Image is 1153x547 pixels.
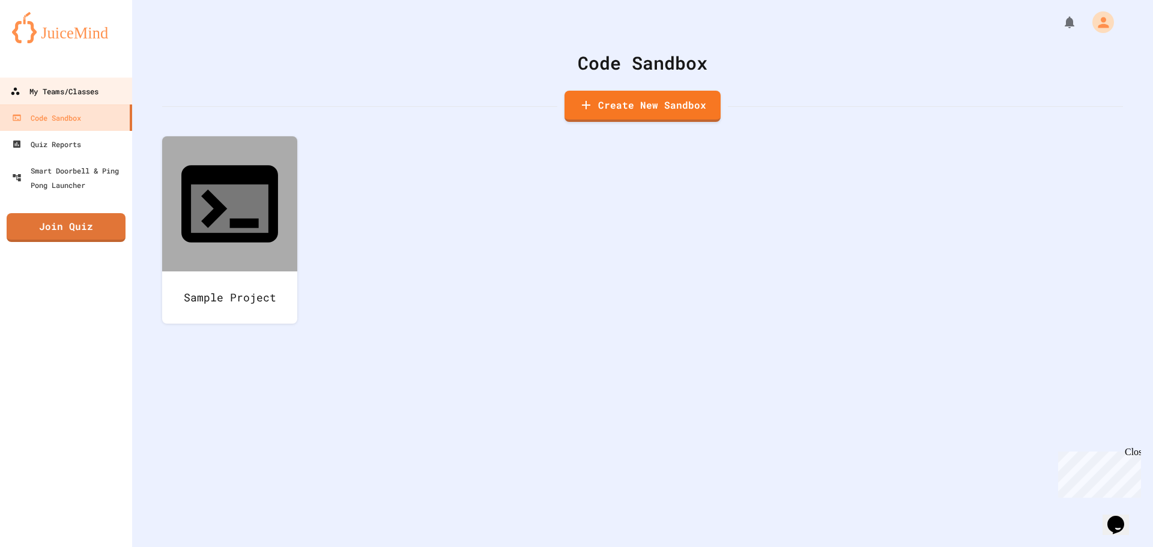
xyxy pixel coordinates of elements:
div: My Teams/Classes [10,84,98,99]
a: Create New Sandbox [564,91,721,122]
iframe: chat widget [1053,447,1141,498]
div: Sample Project [162,271,297,324]
div: My Notifications [1040,12,1080,32]
img: logo-orange.svg [12,12,120,43]
div: Code Sandbox [162,49,1123,76]
a: Join Quiz [7,213,126,242]
iframe: chat widget [1103,499,1141,535]
div: My Account [1080,8,1117,36]
div: Chat with us now!Close [5,5,83,76]
div: Code Sandbox [12,110,81,125]
div: Smart Doorbell & Ping Pong Launcher [12,163,127,192]
a: Sample Project [162,136,297,324]
div: Quiz Reports [12,137,81,151]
